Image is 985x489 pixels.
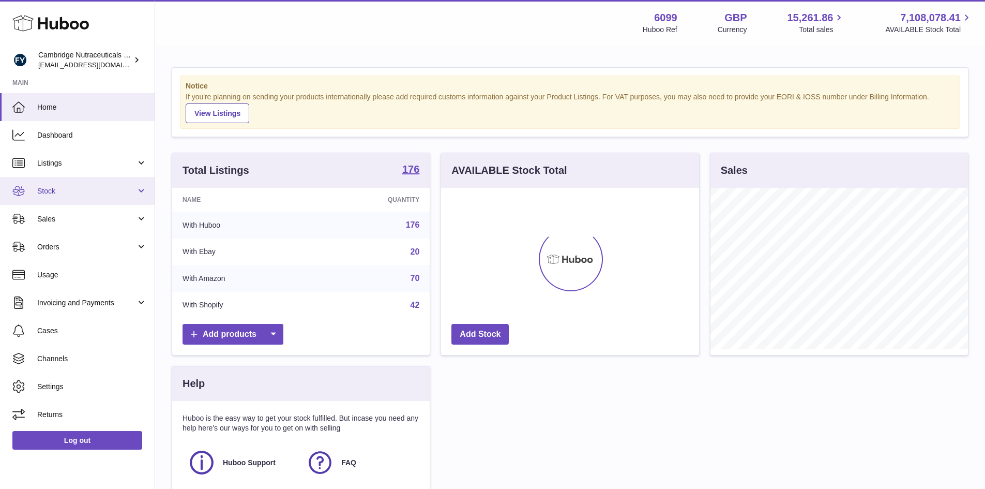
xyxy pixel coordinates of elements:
a: 7,108,078.41 AVAILABLE Stock Total [885,11,973,35]
span: Home [37,102,147,112]
a: 176 [402,164,419,176]
div: Huboo Ref [643,25,677,35]
a: Add Stock [451,324,509,345]
span: Sales [37,214,136,224]
h3: Help [183,377,205,391]
td: With Shopify [172,292,313,319]
span: Usage [37,270,147,280]
span: Listings [37,158,136,168]
div: Currency [718,25,747,35]
span: 15,261.86 [787,11,833,25]
span: Returns [37,410,147,420]
span: Huboo Support [223,458,276,468]
a: 42 [411,301,420,309]
strong: Notice [186,81,954,91]
a: Huboo Support [188,449,296,477]
a: View Listings [186,103,249,123]
a: 20 [411,247,420,256]
th: Name [172,188,313,212]
h3: Total Listings [183,164,249,177]
span: Dashboard [37,130,147,140]
td: With Amazon [172,265,313,292]
a: FAQ [306,449,414,477]
span: Total sales [799,25,845,35]
span: AVAILABLE Stock Total [885,25,973,35]
a: 15,261.86 Total sales [787,11,845,35]
p: Huboo is the easy way to get your stock fulfilled. But incase you need any help here's our ways f... [183,413,419,433]
a: Log out [12,431,142,450]
span: Cases [37,326,147,336]
span: Invoicing and Payments [37,298,136,308]
td: With Huboo [172,212,313,239]
div: Cambridge Nutraceuticals Ltd [38,50,131,70]
span: Stock [37,186,136,196]
span: [EMAIL_ADDRESS][DOMAIN_NAME] [38,61,152,69]
a: 70 [411,274,420,283]
span: 7,108,078.41 [900,11,961,25]
h3: AVAILABLE Stock Total [451,164,567,177]
strong: 176 [402,164,419,174]
a: 176 [406,220,420,229]
span: Settings [37,382,147,392]
span: FAQ [341,458,356,468]
span: Orders [37,242,136,252]
span: Channels [37,354,147,364]
img: huboo@camnutra.com [12,52,28,68]
div: If you're planning on sending your products internationally please add required customs informati... [186,92,954,123]
strong: GBP [724,11,747,25]
a: Add products [183,324,283,345]
strong: 6099 [654,11,677,25]
h3: Sales [721,164,748,177]
th: Quantity [313,188,430,212]
td: With Ebay [172,239,313,265]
